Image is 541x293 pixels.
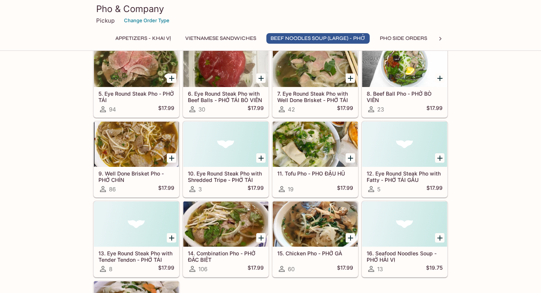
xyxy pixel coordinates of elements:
[198,186,202,193] span: 3
[273,122,358,167] div: 11. Tofu Pho - PHO ĐẬU HŨ
[337,105,353,114] h5: $17.99
[376,33,431,44] button: PHO SIDE ORDERS
[288,266,295,273] span: 60
[337,185,353,194] h5: $17.99
[158,105,174,114] h5: $17.99
[248,105,264,114] h5: $17.99
[426,264,443,273] h5: $19.75
[346,233,355,243] button: Add 15. Chicken Pho - PHỞ GÀ
[435,153,444,163] button: Add 12. Eye Round Steak Pho with Fatty - PHỞ TÁI GẦU
[362,42,447,87] div: 8. Beef Ball Pho - PHỞ BÒ VIÊN
[362,201,447,247] div: 16. Seafood Noodles Soup - PHỞ HẢI VỊ
[183,122,268,167] div: 10. Eye Round Steak Pho with Shredded Tripe - PHỞ TÁI SÁCH
[256,73,266,83] button: Add 6. Eye Round Steak Pho with Beef Balls - PHỞ TÁI BÒ VIÊN
[435,233,444,243] button: Add 16. Seafood Noodles Soup - PHỞ HẢI VỊ
[188,250,264,262] h5: 14. Combination Pho - PHỞ ĐẶC BIỆT
[158,264,174,273] h5: $17.99
[94,201,179,277] a: 13. Eye Round Steak Pho with Tender Tendon - PHỞ TÁI GÂN8$17.99
[96,3,445,15] h3: Pho & Company
[94,121,179,197] a: 9. Well Done Brisket Pho - PHỞ CHÍN86$17.99
[266,33,370,44] button: BEEF NOODLES SOUP (LARGE) - PHỞ
[96,17,115,24] p: Pickup
[362,41,447,118] a: 8. Beef Ball Pho - PHỞ BÒ VIÊN23$17.99
[111,33,175,44] button: Appetizers - KHAI VỊ
[183,201,268,247] div: 14. Combination Pho - PHỞ ĐẶC BIỆT
[256,233,266,243] button: Add 14. Combination Pho - PHỞ ĐẶC BIỆT
[167,73,176,83] button: Add 5. Eye Round Steak Pho - PHỞ TÁI
[277,170,353,177] h5: 11. Tofu Pho - PHO ĐẬU HŨ
[183,41,269,118] a: 6. Eye Round Steak Pho with Beef Balls - PHỞ TÁI BÒ VIÊN30$17.99
[377,106,384,113] span: 23
[273,42,358,87] div: 7. Eye Round Steak Pho with Well Done Brisket - PHỞ TÁI CHÍN
[362,122,447,167] div: 12. Eye Round Steak Pho with Fatty - PHỞ TÁI GẦU
[94,201,179,247] div: 13. Eye Round Steak Pho with Tender Tendon - PHỞ TÁI GÂN
[367,250,443,262] h5: 16. Seafood Noodles Soup - PHỞ HẢI VỊ
[167,233,176,243] button: Add 13. Eye Round Steak Pho with Tender Tendon - PHỞ TÁI GÂN
[198,106,205,113] span: 30
[248,185,264,194] h5: $17.99
[288,186,293,193] span: 19
[98,90,174,103] h5: 5. Eye Round Steak Pho - PHỞ TÁI
[183,201,269,277] a: 14. Combination Pho - PHỞ ĐẶC BIỆT106$17.99
[277,90,353,103] h5: 7. Eye Round Steak Pho with Well Done Brisket - PHỞ TÁI CHÍN
[248,264,264,273] h5: $17.99
[346,153,355,163] button: Add 11. Tofu Pho - PHO ĐẬU HŨ
[183,121,269,197] a: 10. Eye Round Steak Pho with Shredded Tripe - PHỞ TÁI SÁCH3$17.99
[435,73,444,83] button: Add 8. Beef Ball Pho - PHỞ BÒ VIÊN
[273,201,358,247] div: 15. Chicken Pho - PHỞ GÀ
[288,106,295,113] span: 42
[109,266,112,273] span: 8
[272,41,358,118] a: 7. Eye Round Steak Pho with Well Done Brisket - PHỞ TÁI CHÍN42$17.99
[181,33,260,44] button: VIETNAMESE SANDWICHES
[337,264,353,273] h5: $17.99
[121,15,173,26] button: Change Order Type
[277,250,353,256] h5: 15. Chicken Pho - PHỞ GÀ
[272,201,358,277] a: 15. Chicken Pho - PHỞ GÀ60$17.99
[377,186,381,193] span: 5
[98,170,174,183] h5: 9. Well Done Brisket Pho - PHỞ CHÍN
[188,170,264,183] h5: 10. Eye Round Steak Pho with Shredded Tripe - PHỞ TÁI SÁCH
[98,250,174,262] h5: 13. Eye Round Steak Pho with Tender Tendon - PHỞ TÁI GÂN
[109,186,116,193] span: 86
[367,90,443,103] h5: 8. Beef Ball Pho - PHỞ BÒ VIÊN
[94,41,179,118] a: 5. Eye Round Steak Pho - PHỞ TÁI94$17.99
[426,105,443,114] h5: $17.99
[377,266,383,273] span: 13
[94,122,179,167] div: 9. Well Done Brisket Pho - PHỞ CHÍN
[167,153,176,163] button: Add 9. Well Done Brisket Pho - PHỞ CHÍN
[256,153,266,163] button: Add 10. Eye Round Steak Pho with Shredded Tripe - PHỞ TÁI SÁCH
[367,170,443,183] h5: 12. Eye Round Steak Pho with Fatty - PHỞ TÁI GẦU
[198,266,207,273] span: 106
[362,201,447,277] a: 16. Seafood Noodles Soup - PHỞ HẢI VỊ13$19.75
[272,121,358,197] a: 11. Tofu Pho - PHO ĐẬU HŨ19$17.99
[346,73,355,83] button: Add 7. Eye Round Steak Pho with Well Done Brisket - PHỞ TÁI CHÍN
[362,121,447,197] a: 12. Eye Round Steak Pho with Fatty - PHỞ TÁI GẦU5$17.99
[183,42,268,87] div: 6. Eye Round Steak Pho with Beef Balls - PHỞ TÁI BÒ VIÊN
[94,42,179,87] div: 5. Eye Round Steak Pho - PHỞ TÁI
[109,106,116,113] span: 94
[426,185,443,194] h5: $17.99
[158,185,174,194] h5: $17.99
[188,90,264,103] h5: 6. Eye Round Steak Pho with Beef Balls - PHỞ TÁI BÒ VIÊN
